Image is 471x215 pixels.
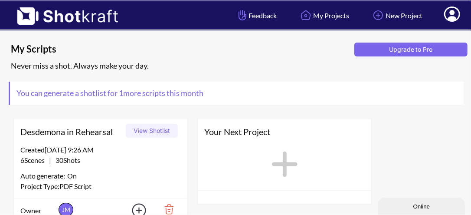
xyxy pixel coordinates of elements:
[364,4,429,27] a: New Project
[11,43,351,56] span: My Scripts
[126,124,178,138] button: View Shotlist
[20,156,49,164] span: 6 Scenes
[20,155,80,165] span: |
[51,156,80,164] span: 30 Shots
[9,59,467,73] div: Never miss a shot. Always make your day.
[378,196,467,215] iframe: chat widget
[354,43,468,56] button: Upgrade to Pro
[204,125,365,138] span: Your Next Project
[10,82,210,105] span: You can generate a shotlist for
[118,88,203,98] span: 1 more scripts this month
[20,181,181,192] div: Project Type: PDF Script
[20,145,181,155] div: Created [DATE] 9:26 AM
[371,8,386,23] img: Add Icon
[292,4,356,27] a: My Projects
[298,8,313,23] img: Home Icon
[236,8,249,23] img: Hand Icon
[20,125,123,138] span: Desdemona in Rehearsal
[20,171,67,181] span: Auto generate:
[67,171,77,181] span: On
[236,10,277,20] span: Feedback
